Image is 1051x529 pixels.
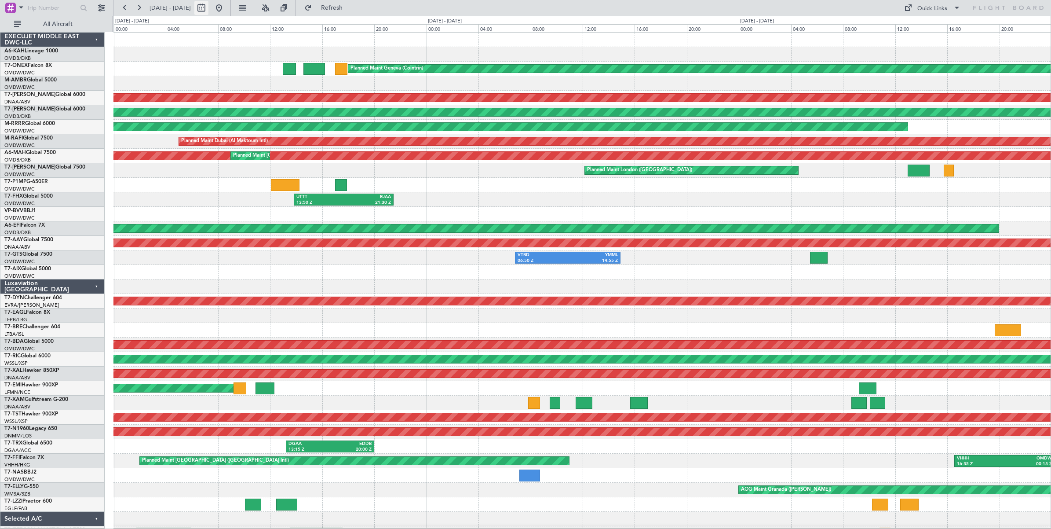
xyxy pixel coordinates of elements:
a: DNAA/ABV [4,375,30,381]
a: T7-XALHawker 850XP [4,368,59,373]
div: 12:00 [270,24,322,32]
span: T7-AIX [4,266,21,272]
a: T7-ONEXFalcon 8X [4,63,52,68]
div: DGAA [288,441,330,447]
button: Quick Links [900,1,965,15]
div: 20:00 Z [330,447,372,453]
div: 16:00 [322,24,374,32]
a: OMDW/DWC [4,273,35,279]
a: T7-TSTHawker 900XP [4,411,58,417]
div: Planned Maint Geneva (Cointrin) [350,62,423,75]
div: 14:55 Z [568,258,618,264]
a: OMDW/DWC [4,70,35,76]
a: VHHH/HKG [4,462,30,468]
a: LTBA/ISL [4,331,24,338]
a: WSSL/XSP [4,360,28,367]
span: M-RRRR [4,121,25,126]
a: A6-MAHGlobal 7500 [4,150,56,155]
div: Planned Maint Dubai (Al Maktoum Intl) [181,135,268,148]
div: UTTT [296,194,344,200]
a: WSSL/XSP [4,418,28,425]
div: 13:15 Z [288,447,330,453]
a: OMDB/DXB [4,55,31,62]
a: T7-[PERSON_NAME]Global 6000 [4,92,85,97]
a: DNMM/LOS [4,433,32,439]
a: T7-BDAGlobal 5000 [4,339,54,344]
span: T7-RIC [4,353,21,359]
div: YMML [568,252,618,258]
div: 16:00 [947,24,999,32]
div: [DATE] - [DATE] [115,18,149,25]
a: DGAA/ACC [4,447,31,454]
span: [DATE] - [DATE] [150,4,191,12]
a: OMDW/DWC [4,128,35,134]
div: 20:00 [374,24,426,32]
a: T7-NASBBJ2 [4,470,36,475]
span: T7-[PERSON_NAME] [4,92,55,97]
a: T7-EMIHawker 900XP [4,382,58,388]
button: All Aircraft [10,17,95,31]
span: T7-XAL [4,368,22,373]
a: EGLF/FAB [4,505,27,512]
span: All Aircraft [23,21,93,27]
div: 16:35 Z [957,461,1004,467]
div: RJAA [343,194,391,200]
div: VHHH [957,456,1004,462]
div: 04:00 [166,24,218,32]
a: OMDW/DWC [4,476,35,483]
span: A6-EFI [4,223,21,228]
span: T7-BDA [4,339,24,344]
span: T7-[PERSON_NAME] [4,165,55,170]
a: OMDW/DWC [4,200,35,207]
span: T7-[PERSON_NAME] [4,107,55,112]
div: 20:00 [687,24,739,32]
div: 16:00 [635,24,686,32]
a: T7-FHXGlobal 5000 [4,194,53,199]
a: T7-EAGLFalcon 8X [4,310,50,315]
a: A6-KAHLineage 1000 [4,48,58,54]
div: Planned Maint London ([GEOGRAPHIC_DATA]) [587,164,692,177]
div: Planned Maint [GEOGRAPHIC_DATA] ([GEOGRAPHIC_DATA] Intl) [233,149,380,162]
div: [DATE] - [DATE] [428,18,462,25]
a: T7-DYNChallenger 604 [4,295,62,301]
a: OMDW/DWC [4,345,35,352]
span: T7-EMI [4,382,22,388]
div: AOG Maint Granada ([PERSON_NAME]) [741,483,831,496]
div: VTBD [518,252,568,258]
a: OMDB/DXB [4,157,31,163]
a: LFPB/LBG [4,316,27,323]
div: EDDB [330,441,372,447]
div: Quick Links [917,4,947,13]
span: M-AMBR [4,77,27,83]
a: T7-P1MPG-650ER [4,179,48,184]
a: T7-LZZIPraetor 600 [4,499,52,504]
div: 00:00 [739,24,791,32]
a: T7-AIXGlobal 5000 [4,266,51,272]
div: 04:00 [791,24,843,32]
a: VP-BVVBBJ1 [4,208,36,213]
span: T7-FFI [4,455,20,460]
a: DNAA/ABV [4,244,30,250]
a: OMDB/DXB [4,113,31,120]
div: [DATE] - [DATE] [740,18,774,25]
a: M-AMBRGlobal 5000 [4,77,57,83]
a: OMDW/DWC [4,215,35,221]
span: T7-N1960 [4,426,29,431]
a: DNAA/ABV [4,99,30,105]
span: T7-NAS [4,470,24,475]
a: EVRA/[PERSON_NAME] [4,302,59,309]
a: OMDW/DWC [4,171,35,178]
div: 04:00 [478,24,530,32]
div: 12:00 [895,24,947,32]
input: Trip Number [27,1,77,15]
span: VP-BVV [4,208,23,213]
span: M-RAFI [4,136,23,141]
a: A6-EFIFalcon 7X [4,223,45,228]
span: T7-DYN [4,295,24,301]
a: OMDB/DXB [4,229,31,236]
a: T7-N1960Legacy 650 [4,426,57,431]
span: T7-TST [4,411,22,417]
a: WMSA/SZB [4,491,30,497]
div: 06:50 Z [518,258,568,264]
button: Refresh [300,1,353,15]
